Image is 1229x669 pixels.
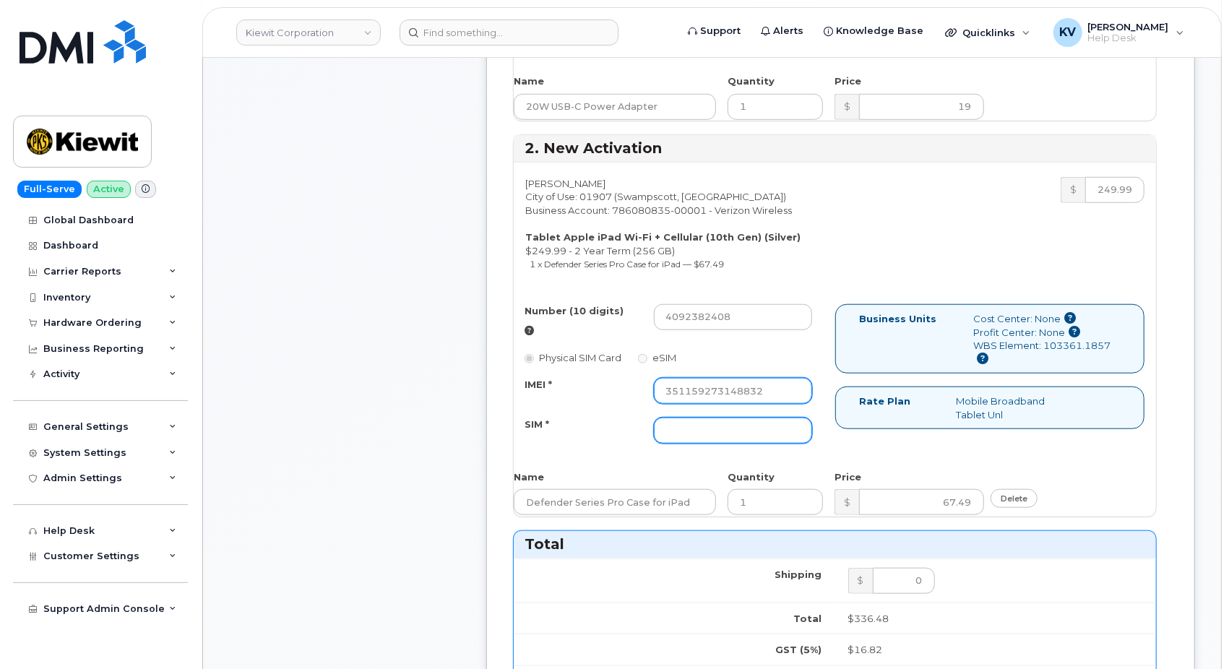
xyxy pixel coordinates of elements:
[1043,18,1194,47] div: Kasey Vyrvich
[1059,24,1076,41] span: KV
[654,304,813,330] input: Leave blank if you don't know the number
[835,74,861,88] label: Price
[775,568,822,582] label: Shipping
[835,470,861,484] label: Price
[1088,33,1169,44] span: Help Desk
[236,20,381,46] a: Kiewit Corporation
[530,259,725,269] small: 1 x Defender Series Pro Case for iPad — $67.49
[860,394,911,408] label: Rate Plan
[525,418,549,431] label: SIM *
[525,231,801,243] strong: Tablet Apple iPad Wi-Fi + Cellular (10th Gen) (Silver)
[1061,177,1085,203] div: $
[700,24,741,38] span: Support
[973,326,1111,340] div: Profit Center: None
[525,139,662,157] strong: 2. New Activation
[514,177,835,277] div: [PERSON_NAME] City of Use: 01907 (Swampscott, [GEOGRAPHIC_DATA]) Business Account: 786080835-0000...
[638,351,676,365] label: eSIM
[848,613,889,624] span: $336.48
[991,489,1038,507] a: delete
[962,27,1015,38] span: Quicklinks
[848,568,873,594] div: $
[935,18,1040,47] div: Quicklinks
[638,354,647,363] input: eSIM
[678,17,751,46] a: Support
[525,535,1145,554] h3: Total
[525,378,552,392] label: IMEI *
[946,394,1082,421] div: Mobile Broadband Tablet Unl
[973,339,1111,366] div: WBS Element: 103361.1857
[400,20,618,46] input: Find something...
[860,312,937,326] label: Business Units
[794,612,822,626] label: Total
[514,470,544,484] label: Name
[1088,21,1169,33] span: [PERSON_NAME]
[814,17,933,46] a: Knowledge Base
[773,24,803,38] span: Alerts
[1166,606,1218,658] iframe: Messenger Launcher
[728,470,775,484] label: Quantity
[514,94,716,120] input: Name
[835,489,859,515] div: $
[835,94,859,120] div: $
[525,351,621,365] label: Physical SIM Card
[514,489,716,515] input: Name
[973,312,1111,326] div: Cost Center: None
[836,24,923,38] span: Knowledge Base
[848,644,883,655] span: $16.82
[776,643,822,657] label: GST (5%)
[751,17,814,46] a: Alerts
[525,304,624,318] label: Number (10 digits)
[728,74,775,88] label: Quantity
[514,74,544,88] label: Name
[525,354,534,363] input: Physical SIM Card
